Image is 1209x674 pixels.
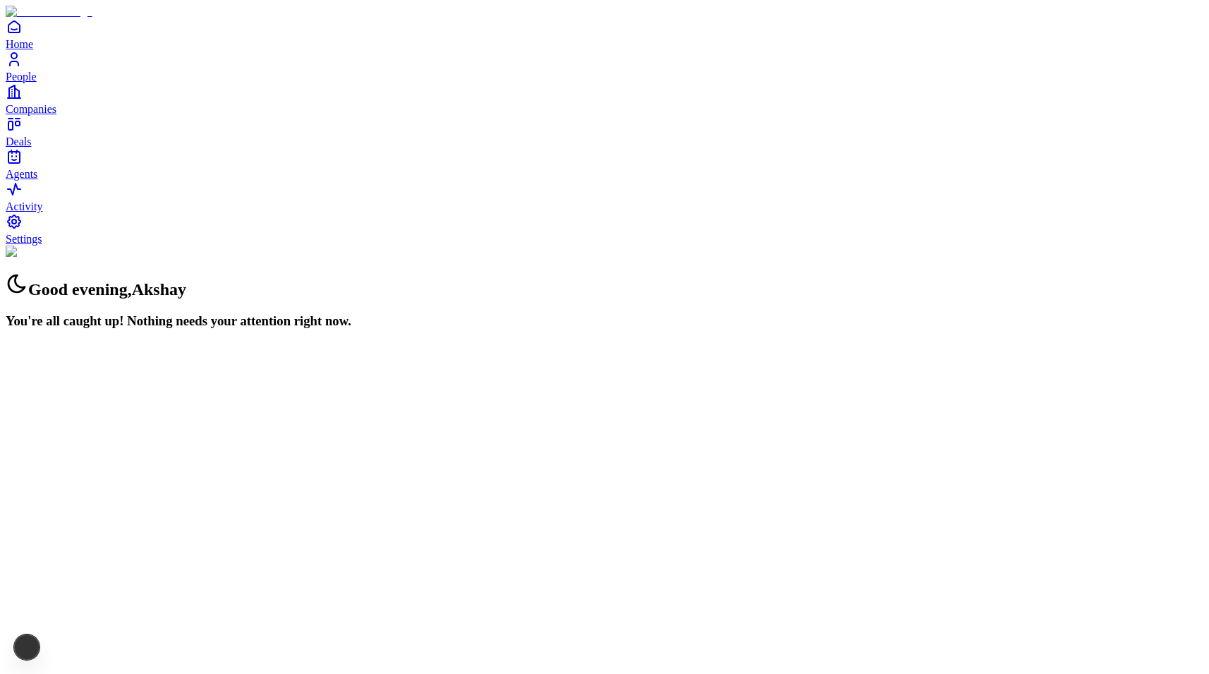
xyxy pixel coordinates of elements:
[6,83,1203,115] a: Companies
[6,18,1203,50] a: Home
[6,38,33,50] span: Home
[6,313,1203,329] h3: You're all caught up! Nothing needs your attention right now.
[6,6,92,18] img: Item Brain Logo
[6,200,42,212] span: Activity
[6,148,1203,180] a: Agents
[6,71,37,83] span: People
[6,213,1203,245] a: Settings
[6,136,31,148] span: Deals
[6,103,56,115] span: Companies
[6,233,42,245] span: Settings
[6,51,1203,83] a: People
[6,116,1203,148] a: Deals
[6,272,1203,299] h2: Good evening , Akshay
[6,168,37,180] span: Agents
[6,246,72,258] img: Background
[6,181,1203,212] a: Activity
